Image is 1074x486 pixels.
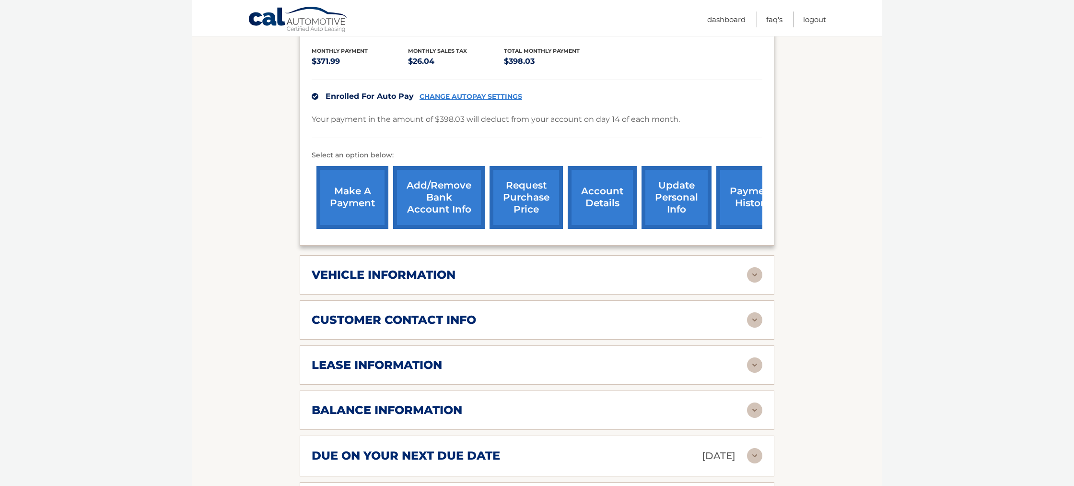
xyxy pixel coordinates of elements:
[747,267,762,283] img: accordion-rest.svg
[747,357,762,373] img: accordion-rest.svg
[504,55,600,68] p: $398.03
[312,47,368,54] span: Monthly Payment
[312,403,462,417] h2: balance information
[504,47,580,54] span: Total Monthly Payment
[316,166,388,229] a: make a payment
[312,55,408,68] p: $371.99
[312,113,680,126] p: Your payment in the amount of $398.03 will deduct from your account on day 14 of each month.
[766,12,782,27] a: FAQ's
[747,403,762,418] img: accordion-rest.svg
[747,312,762,328] img: accordion-rest.svg
[490,166,563,229] a: request purchase price
[248,6,349,34] a: Cal Automotive
[312,449,500,463] h2: due on your next due date
[702,448,735,464] p: [DATE]
[312,313,476,327] h2: customer contact info
[642,166,712,229] a: update personal info
[420,93,522,101] a: CHANGE AUTOPAY SETTINGS
[326,92,414,101] span: Enrolled For Auto Pay
[747,448,762,463] img: accordion-rest.svg
[312,93,318,100] img: check.svg
[707,12,746,27] a: Dashboard
[312,150,762,161] p: Select an option below:
[312,268,455,282] h2: vehicle information
[568,166,637,229] a: account details
[408,47,467,54] span: Monthly sales Tax
[312,358,442,372] h2: lease information
[393,166,485,229] a: Add/Remove bank account info
[408,55,504,68] p: $26.04
[803,12,826,27] a: Logout
[716,166,788,229] a: payment history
